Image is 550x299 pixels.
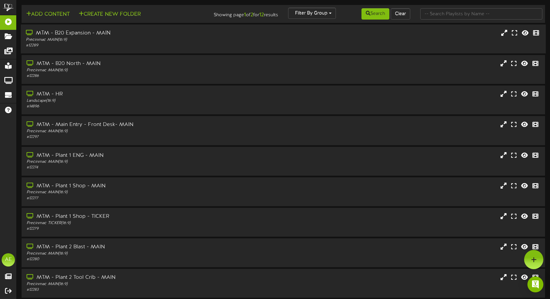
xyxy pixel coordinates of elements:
div: MTM - HR [27,90,235,98]
div: # 12279 [27,226,235,232]
div: Precinmac MAIN ( 16:9 ) [26,37,235,43]
input: -- Search Playlists by Name -- [420,8,542,20]
div: Open Intercom Messenger [527,276,543,292]
div: MTM - Main Entry - Front Desk- MAIN [27,121,235,129]
div: # 12297 [27,134,235,140]
div: Precinmac MAIN ( 16:9 ) [27,68,235,73]
div: MTM - Plant 1 Shop - TICKER [27,213,235,220]
button: Search [361,8,389,20]
div: Precinmac MAIN ( 16:9 ) [27,281,235,287]
div: Precinmac MAIN ( 16:9 ) [27,190,235,195]
div: MTM - Plant 2 Tool Crib - MAIN [27,274,235,281]
button: Add Content [24,10,72,19]
strong: 2 [251,12,253,18]
strong: 12 [259,12,264,18]
div: MTM - Plant 1 ENG - MAIN [27,152,235,159]
div: Showing page of for results [195,8,283,19]
div: Precinmac TICKER ( 16:9 ) [27,220,235,226]
div: MTM - Plant 1 Shop - MAIN [27,182,235,190]
div: Precinmac MAIN ( 16:9 ) [27,159,235,165]
div: # 12286 [27,73,235,79]
button: Clear [391,8,410,20]
div: # 12283 [27,287,235,293]
div: # 12289 [26,43,235,48]
div: # 12280 [27,257,235,262]
div: MTM - B20 North - MAIN [27,60,235,68]
div: MTM - Plant 2 Blast - MAIN [27,243,235,251]
div: AE [2,253,15,267]
div: Landscape ( 16:9 ) [27,98,235,104]
div: MTM - B20 Expansion - MAIN [26,30,235,37]
div: # 12274 [27,165,235,170]
div: # 12277 [27,196,235,201]
strong: 1 [244,12,246,18]
button: Create New Folder [77,10,143,19]
div: Precinmac MAIN ( 16:9 ) [27,251,235,257]
div: Precinmac MAIN ( 16:9 ) [27,129,235,134]
div: # 14896 [27,104,235,109]
button: Filter By Group [288,8,336,19]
